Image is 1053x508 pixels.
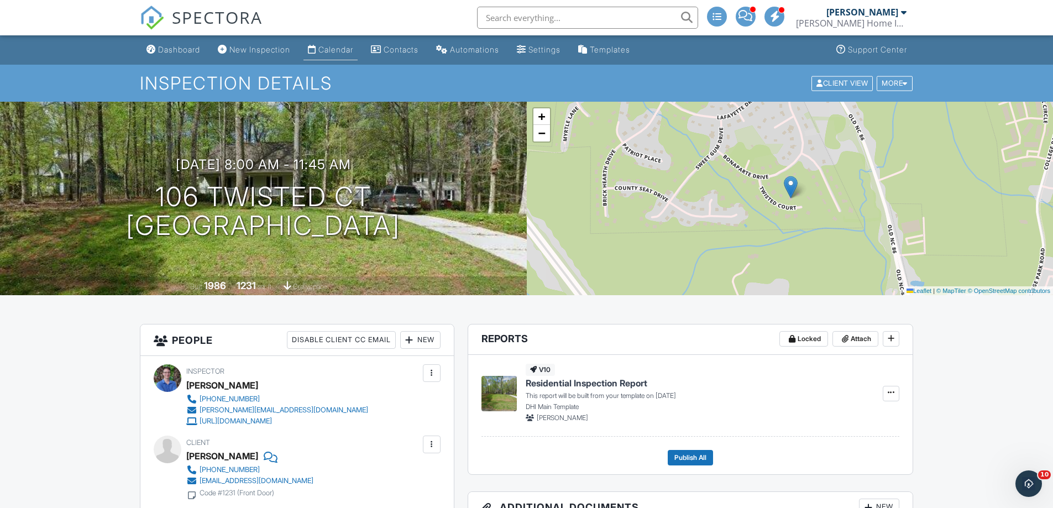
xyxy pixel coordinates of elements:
a: Contacts [366,40,423,60]
a: © OpenStreetMap contributors [968,287,1050,294]
a: Client View [810,78,876,87]
img: The Best Home Inspection Software - Spectora [140,6,164,30]
a: [PERSON_NAME][EMAIL_ADDRESS][DOMAIN_NAME] [186,405,368,416]
a: Dashboard [142,40,205,60]
div: [PERSON_NAME][EMAIL_ADDRESS][DOMAIN_NAME] [200,406,368,415]
div: [PERSON_NAME] [186,448,258,464]
div: New [400,331,441,349]
span: sq. ft. [258,282,273,291]
span: Client [186,438,210,447]
div: Support Center [848,45,907,54]
div: New Inspection [229,45,290,54]
h3: People [140,324,454,356]
div: [URL][DOMAIN_NAME] [200,417,272,426]
div: [EMAIL_ADDRESS][DOMAIN_NAME] [200,476,313,485]
a: Zoom out [533,125,550,142]
div: Dashboard [158,45,200,54]
a: Settings [512,40,565,60]
div: 1231 [237,280,256,291]
div: [PERSON_NAME] [186,377,258,394]
iframe: Intercom live chat [1015,470,1042,497]
a: [PHONE_NUMBER] [186,464,313,475]
div: Client View [811,76,873,91]
img: Marker [784,176,798,198]
input: Search everything... [477,7,698,29]
h3: [DATE] 8:00 am - 11:45 am [176,157,351,172]
span: − [538,126,545,140]
a: Templates [574,40,635,60]
span: Built [190,282,202,291]
h1: Inspection Details [140,74,914,93]
span: Inspector [186,367,224,375]
div: Code #1231 (Front Door) [200,489,274,497]
div: Calendar [318,45,353,54]
div: Settings [528,45,560,54]
a: Zoom in [533,108,550,125]
span: crawlspace [293,282,327,291]
div: More [877,76,913,91]
a: SPECTORA [140,15,263,38]
div: [PERSON_NAME] [826,7,898,18]
span: SPECTORA [172,6,263,29]
div: [PHONE_NUMBER] [200,395,260,404]
a: Leaflet [907,287,931,294]
a: New Inspection [213,40,295,60]
span: 10 [1038,470,1051,479]
a: Support Center [832,40,911,60]
a: [PHONE_NUMBER] [186,394,368,405]
div: Automations [450,45,499,54]
a: [URL][DOMAIN_NAME] [186,416,368,427]
span: + [538,109,545,123]
div: [PHONE_NUMBER] [200,465,260,474]
a: © MapTiler [936,287,966,294]
a: Calendar [303,40,358,60]
div: Disable Client CC Email [287,331,396,349]
div: Doherty Home Inspections [796,18,907,29]
div: Contacts [384,45,418,54]
span: | [933,287,935,294]
a: [EMAIL_ADDRESS][DOMAIN_NAME] [186,475,313,486]
div: 1986 [204,280,226,291]
h1: 106 Twisted Ct [GEOGRAPHIC_DATA] [126,182,400,241]
div: Templates [590,45,630,54]
a: Automations (Advanced) [432,40,504,60]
